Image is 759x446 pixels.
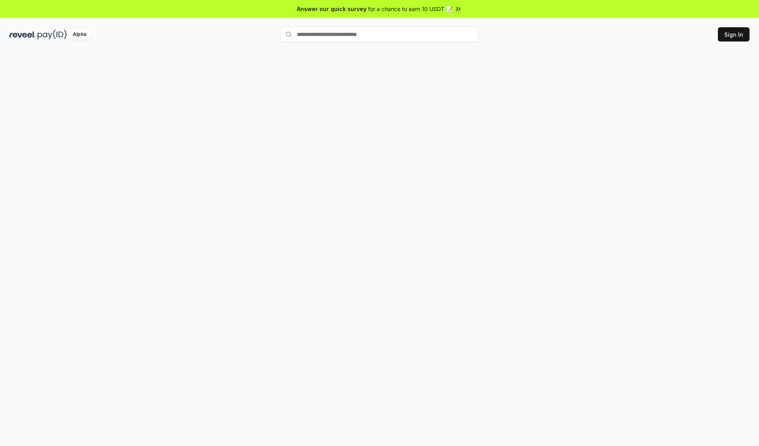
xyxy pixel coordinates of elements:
img: reveel_dark [9,30,36,40]
img: pay_id [38,30,67,40]
button: Sign In [718,27,750,41]
span: Answer our quick survey [297,5,366,13]
div: Alpha [68,30,91,40]
span: for a chance to earn 10 USDT 📝 [368,5,453,13]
